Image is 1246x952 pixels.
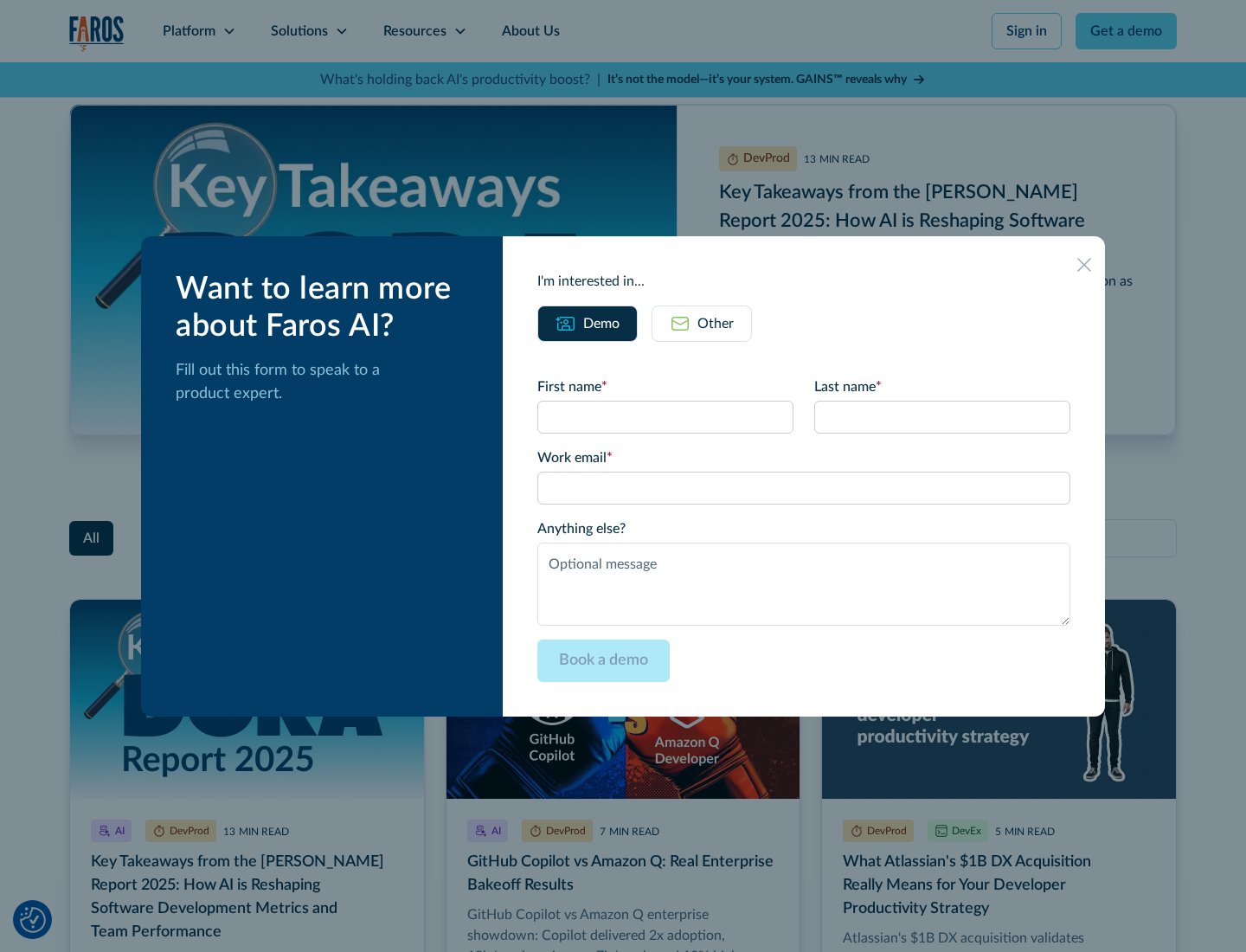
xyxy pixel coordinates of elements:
div: Demo [583,313,620,334]
div: Want to learn more about Faros AI? [176,271,475,345]
p: Fill out this form to speak to a product expert. [176,359,475,406]
label: Anything else? [537,518,1070,539]
form: Email Form [537,376,1070,682]
label: First name [537,376,793,397]
label: Last name [814,376,1070,397]
div: I'm interested in... [537,271,1070,292]
label: Work email [537,447,1070,468]
div: Other [697,313,734,334]
input: Book a demo [537,640,670,682]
